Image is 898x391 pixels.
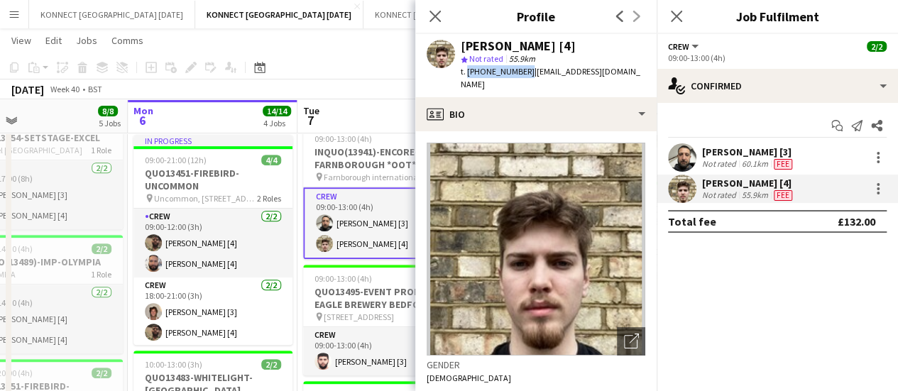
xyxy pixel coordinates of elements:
[461,66,535,77] span: t. [PHONE_NUMBER]
[617,327,645,356] div: Open photos pop-in
[668,53,887,63] div: 09:00-13:00 (4h)
[263,106,291,116] span: 14/14
[303,265,462,375] app-job-card: 09:00-13:00 (4h)1/1QUO13495-EVENT PROP HIRE-EAGLE BREWERY BEDFORD *OOT* [STREET_ADDRESS]1 RoleCre...
[657,7,898,26] h3: Job Fulfilment
[771,158,795,170] div: Crew has different fees then in role
[45,34,62,47] span: Edit
[133,277,292,346] app-card-role: Crew2/218:00-21:00 (3h)[PERSON_NAME] [3][PERSON_NAME] [4]
[668,41,701,52] button: Crew
[106,31,149,50] a: Comms
[427,358,645,371] h3: Gender
[263,118,290,128] div: 4 Jobs
[145,155,207,165] span: 09:00-21:00 (12h)
[92,368,111,378] span: 2/2
[76,34,97,47] span: Jobs
[702,177,795,189] div: [PERSON_NAME] [4]
[98,106,118,116] span: 8/8
[774,190,792,201] span: Fee
[702,189,739,201] div: Not rated
[702,158,739,170] div: Not rated
[657,69,898,103] div: Confirmed
[303,125,462,259] app-job-card: 09:00-13:00 (4h)2/2INQUO(13941)-ENCORE-FARNBOROUGH *OOT* Farnborough international conference cen...
[324,312,394,322] span: [STREET_ADDRESS]
[838,214,875,228] div: £132.00
[11,34,31,47] span: View
[133,209,292,277] app-card-role: Crew2/209:00-12:00 (3h)[PERSON_NAME] [4][PERSON_NAME] [4]
[739,158,771,170] div: 60.1km
[261,359,281,370] span: 2/2
[739,189,771,201] div: 55.9km
[91,269,111,280] span: 1 Role
[91,145,111,155] span: 1 Role
[303,327,462,375] app-card-role: Crew1/109:00-13:00 (4h)[PERSON_NAME] [3]
[771,189,795,201] div: Crew has different fees then in role
[70,31,103,50] a: Jobs
[324,172,430,182] span: Farnborough international conference centre
[867,41,887,52] span: 2/2
[133,167,292,192] h3: QUO13451-FIREBIRD-UNCOMMON
[461,40,576,53] div: [PERSON_NAME] [4]
[363,1,530,28] button: KONNECT [GEOGRAPHIC_DATA] [DATE]
[427,373,511,383] span: [DEMOGRAPHIC_DATA]
[303,285,462,311] h3: QUO13495-EVENT PROP HIRE-EAGLE BREWERY BEDFORD *OOT*
[111,34,143,47] span: Comms
[257,193,281,204] span: 2 Roles
[303,187,462,259] app-card-role: Crew2/209:00-13:00 (4h)[PERSON_NAME] [3][PERSON_NAME] [4]
[11,82,44,97] div: [DATE]
[145,359,202,370] span: 10:00-13:00 (3h)
[314,273,372,284] span: 09:00-13:00 (4h)
[461,66,640,89] span: | [EMAIL_ADDRESS][DOMAIN_NAME]
[668,214,716,228] div: Total fee
[301,112,319,128] span: 7
[195,1,363,28] button: KONNECT [GEOGRAPHIC_DATA] [DATE]
[774,159,792,170] span: Fee
[303,104,319,117] span: Tue
[427,143,645,356] img: Crew avatar or photo
[702,145,795,158] div: [PERSON_NAME] [3]
[133,104,153,117] span: Mon
[92,243,111,254] span: 2/2
[6,31,37,50] a: View
[131,112,153,128] span: 6
[29,1,195,28] button: KONNECT [GEOGRAPHIC_DATA] [DATE]
[469,53,503,64] span: Not rated
[303,145,462,171] h3: INQUO(13941)-ENCORE-FARNBOROUGH *OOT*
[668,41,689,52] span: Crew
[415,7,657,26] h3: Profile
[40,31,67,50] a: Edit
[154,193,257,204] span: Uncommon, [STREET_ADDRESS]
[261,155,281,165] span: 4/4
[88,84,102,94] div: BST
[133,135,292,146] div: In progress
[133,135,292,345] app-job-card: In progress09:00-21:00 (12h)4/4QUO13451-FIREBIRD-UNCOMMON Uncommon, [STREET_ADDRESS]2 RolesCrew2/...
[415,97,657,131] div: Bio
[47,84,82,94] span: Week 40
[99,118,121,128] div: 5 Jobs
[506,53,538,64] span: 55.9km
[314,133,372,144] span: 09:00-13:00 (4h)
